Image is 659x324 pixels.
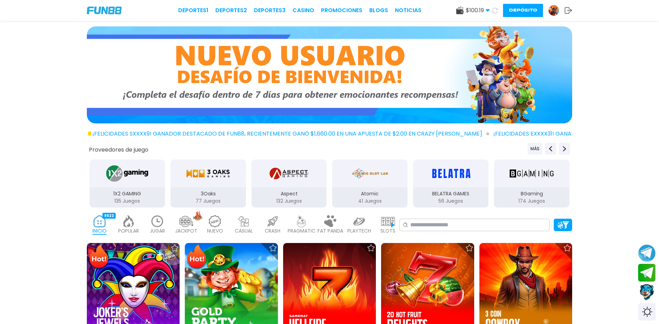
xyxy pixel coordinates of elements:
[270,164,308,183] img: Aspect
[252,190,327,197] p: Aspect
[510,164,553,183] img: BGaming
[168,159,249,208] button: 3Oaks
[351,164,389,183] img: Atomic
[329,159,410,208] button: Atomic
[557,221,569,229] img: Platform Filter
[87,159,168,208] button: 1X2 GAMING
[249,159,330,208] button: Aspect
[528,143,542,155] button: Previous providers
[381,215,395,227] img: slots_light.webp
[395,6,421,15] a: NOTICIAS
[347,227,371,235] p: PLAYTECH
[178,6,208,15] a: Deportes1
[413,197,488,205] p: 56 Juegos
[89,146,148,153] button: Proveedores de juego
[572,159,653,208] button: BOOMBAY
[92,130,489,138] span: ¡FELICIDADES sxxxx9! GANADOR DESTACADO DE FUN88, RECIENTEMENTE GANÓ $1,660.00 EN UNA APUESTA DE $...
[549,5,559,16] img: Avatar
[293,6,314,15] a: CASINO
[638,244,656,262] button: Join telegram channel
[321,6,362,15] a: Promociones
[638,283,656,301] button: Contact customer service
[186,244,208,271] img: Hot
[102,213,116,219] div: 9622
[494,197,569,205] p: 174 Juegos
[87,7,122,14] img: Company Logo
[318,227,343,235] p: FAT PANDA
[171,197,246,205] p: 77 Juegos
[332,197,407,205] p: 41 Juegos
[215,6,247,15] a: Deportes2
[413,190,488,197] p: BELATRA GAMES
[466,6,490,15] span: $ 100.19
[118,227,139,235] p: POPULAR
[323,215,337,227] img: fat_panda_light.webp
[208,215,222,227] img: new_light.webp
[491,159,572,208] button: BGaming
[638,264,656,282] button: Join telegram
[332,190,407,197] p: Atomic
[545,143,556,155] button: Previous providers
[369,6,388,15] a: BLOGS
[179,215,193,227] img: jackpot_light.webp
[87,26,572,123] img: Bono de Nuevo Jugador
[122,215,135,227] img: popular_light.webp
[105,164,149,183] img: 1X2 GAMING
[186,164,230,183] img: 3Oaks
[150,215,164,227] img: recent_light.webp
[548,5,565,16] a: Avatar
[175,227,197,235] p: JACKPOT
[638,303,656,321] div: Switch theme
[266,215,280,227] img: crash_light.webp
[288,227,315,235] p: PRAGMATIC
[90,197,165,205] p: 135 Juegos
[254,6,286,15] a: Deportes3
[235,227,253,235] p: CASUAL
[93,215,107,227] img: home_active.webp
[295,215,308,227] img: pragmatic_light.webp
[207,227,223,235] p: NUEVO
[503,4,543,17] button: Depósito
[193,211,202,220] img: hot
[380,227,395,235] p: SLOTS
[90,190,165,197] p: 1X2 GAMING
[410,159,491,208] button: BELATRA GAMES
[252,197,327,205] p: 132 Juegos
[150,227,165,235] p: JUGAR
[265,227,280,235] p: CRASH
[237,215,251,227] img: casual_light.webp
[92,227,107,235] p: INICIO
[352,215,366,227] img: playtech_light.webp
[494,190,569,197] p: BGaming
[429,164,473,183] img: BELATRA GAMES
[171,190,246,197] p: 3Oaks
[559,143,570,155] button: Next providers
[88,244,110,271] img: Hot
